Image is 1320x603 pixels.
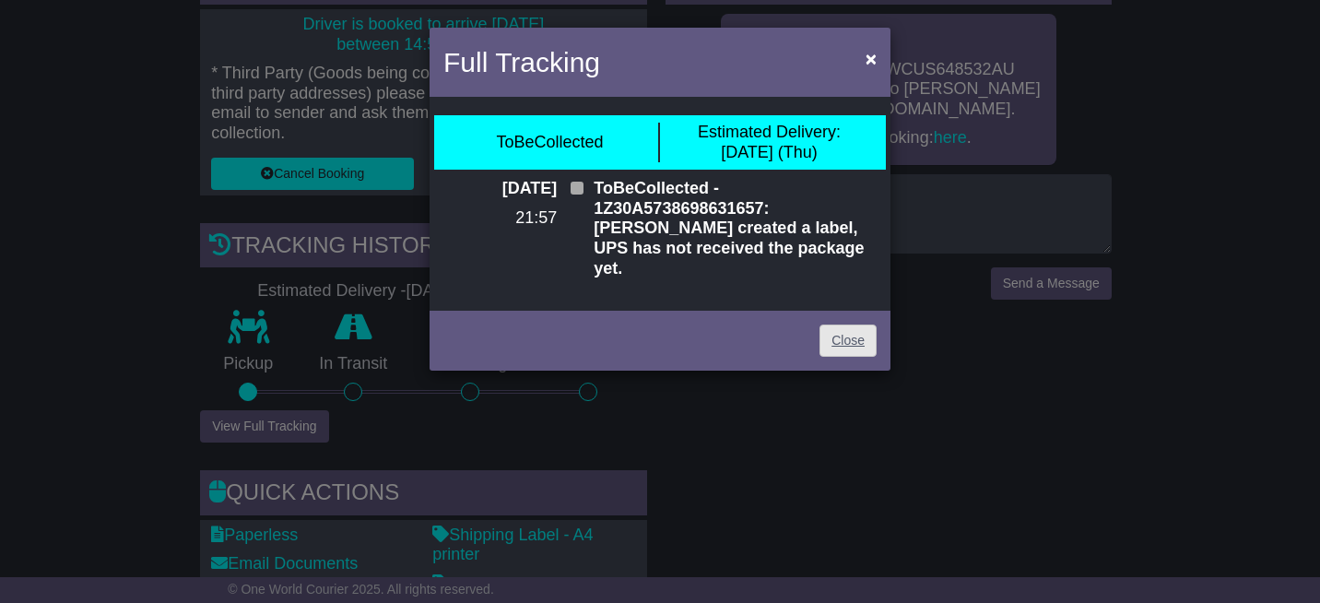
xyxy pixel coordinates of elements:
p: [DATE] [443,179,557,199]
div: ToBeCollected [496,133,603,153]
span: × [866,48,877,69]
div: [DATE] (Thu) [698,123,841,162]
button: Close [856,40,886,77]
a: Close [819,325,877,357]
p: ToBeCollected - 1Z30A5738698631657: [PERSON_NAME] created a label, UPS has not received the packa... [594,179,877,278]
h4: Full Tracking [443,41,600,83]
span: Estimated Delivery: [698,123,841,141]
p: 21:57 [443,208,557,229]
